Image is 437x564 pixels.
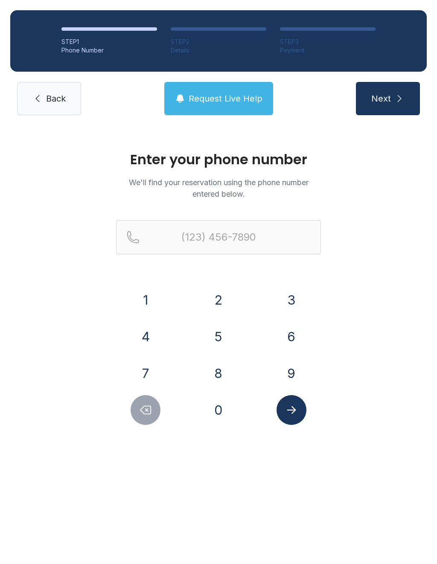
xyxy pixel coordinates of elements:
[189,93,262,105] span: Request Live Help
[277,285,306,315] button: 3
[61,38,157,46] div: STEP 1
[116,220,321,254] input: Reservation phone number
[280,38,376,46] div: STEP 3
[204,285,233,315] button: 2
[171,46,266,55] div: Details
[277,395,306,425] button: Submit lookup form
[204,358,233,388] button: 8
[116,153,321,166] h1: Enter your phone number
[280,46,376,55] div: Payment
[204,322,233,352] button: 5
[131,285,160,315] button: 1
[131,322,160,352] button: 4
[204,395,233,425] button: 0
[46,93,66,105] span: Back
[171,38,266,46] div: STEP 2
[277,358,306,388] button: 9
[116,177,321,200] p: We'll find your reservation using the phone number entered below.
[131,358,160,388] button: 7
[131,395,160,425] button: Delete number
[277,322,306,352] button: 6
[371,93,391,105] span: Next
[61,46,157,55] div: Phone Number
